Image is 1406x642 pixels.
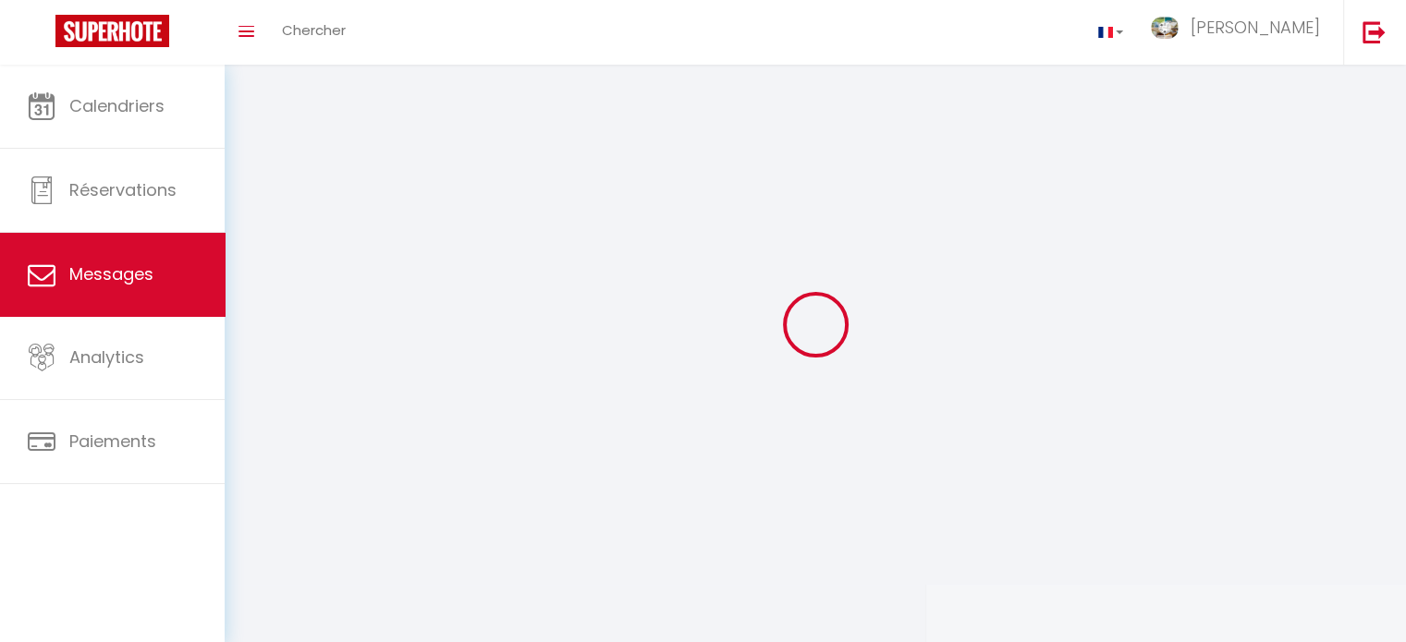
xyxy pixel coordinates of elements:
[69,345,144,369] span: Analytics
[69,94,165,117] span: Calendriers
[69,430,156,453] span: Paiements
[55,15,169,47] img: Super Booking
[1363,20,1386,43] img: logout
[282,20,346,40] span: Chercher
[69,262,153,285] span: Messages
[1191,16,1320,39] span: [PERSON_NAME]
[69,178,177,201] span: Réservations
[1151,17,1179,39] img: ...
